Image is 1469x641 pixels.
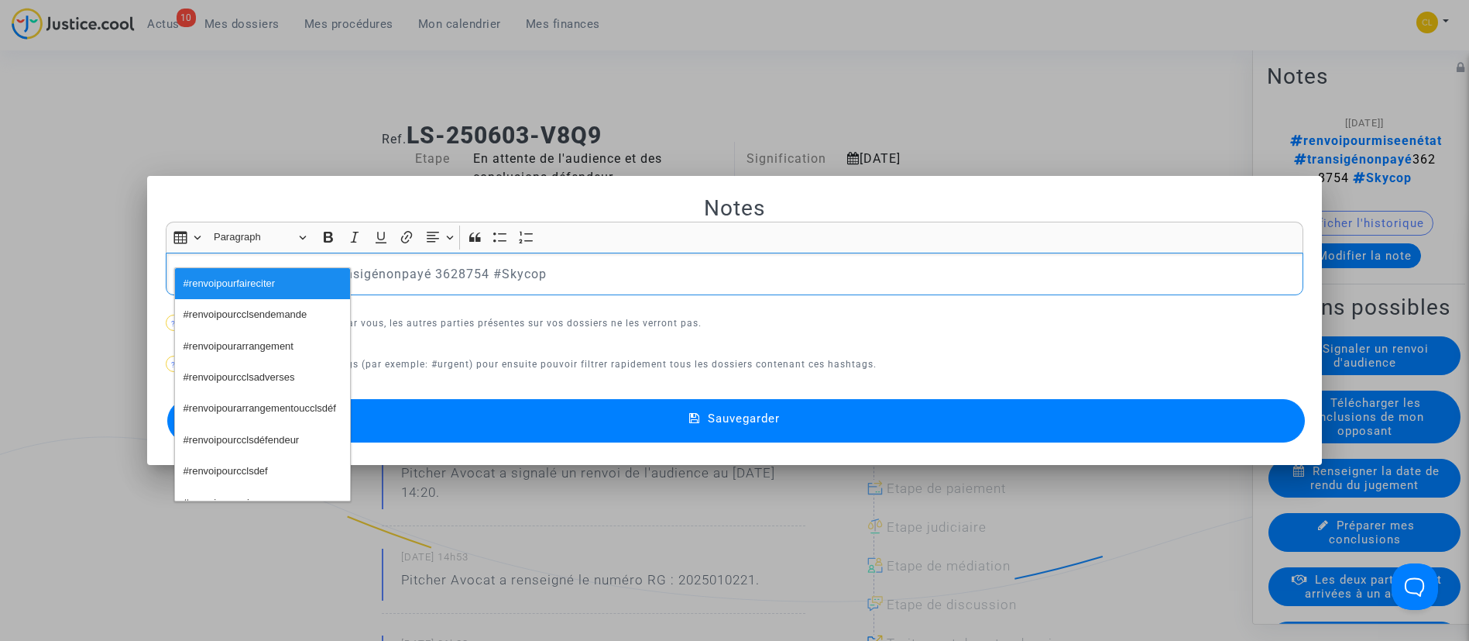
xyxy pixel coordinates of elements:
[175,394,350,425] button: #renvoipourarrangementoucclsdéf
[184,367,295,389] span: #renvoipourcclsadverses
[166,253,1304,296] div: Rich Text Editor, main
[184,429,300,452] span: #renvoipourcclsdéfendeur
[175,362,350,393] button: #renvoipourcclsadverses
[175,425,350,456] button: #renvoipourcclsdéfendeur
[171,319,176,328] span: ?
[184,304,307,326] span: #renvoipourcclsendemande
[184,336,293,358] span: #renvoipourarrangement
[184,398,336,420] span: #renvoipourarrangementoucclsdéf
[1392,563,1438,610] iframe: Help Scout Beacon - Open
[175,299,350,330] button: #renvoipourcclsendemande
[184,273,276,295] span: #renvoipourfaireciter
[184,492,255,515] span: #renvoipouravis
[166,195,1304,222] h2: Notes
[214,228,294,246] span: Paragraph
[175,268,350,299] button: #renvoipourfaireciter
[175,456,350,487] button: #renvoipourcclsdef
[167,399,1306,443] button: Sauvegarder
[207,226,314,250] button: Paragraph
[184,460,268,483] span: #renvoipourcclsdef
[708,412,780,426] span: Sauvegarder
[166,355,1304,374] p: Vous pouvez utiliser des hashtags (par exemple: #urgent) pour ensuite pouvoir filtrer rapidement ...
[171,360,176,369] span: ?
[166,314,1304,333] p: Ces notes ne sont visibles que par vous, les autres parties présentes sur vos dossiers ne les ver...
[173,264,1295,284] p: #renvoipourmiseenétat #transigénonpayé 3628754 #Skycop
[175,331,350,362] button: #renvoipourarrangement
[166,222,1304,252] div: Editor toolbar
[175,488,350,519] button: #renvoipouravis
